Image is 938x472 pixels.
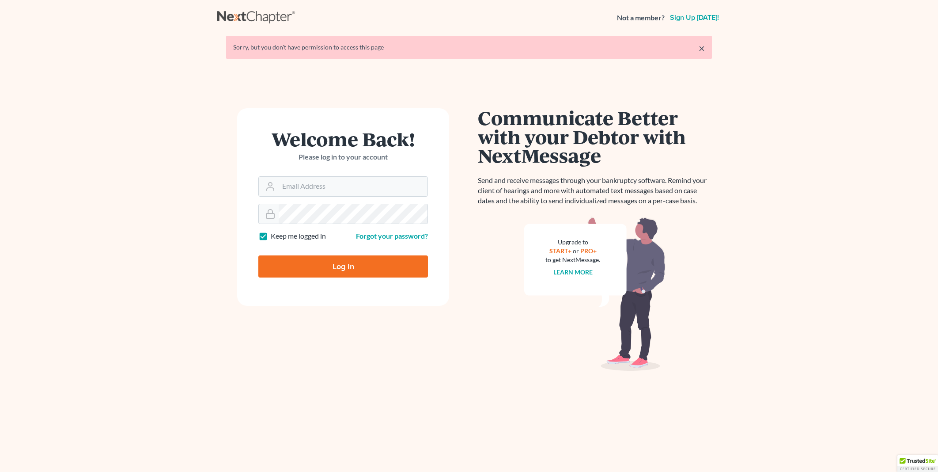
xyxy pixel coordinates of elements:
[258,129,428,148] h1: Welcome Back!
[233,43,705,52] div: Sorry, but you don't have permission to access this page
[545,255,600,264] div: to get NextMessage.
[545,238,600,247] div: Upgrade to
[549,247,571,255] a: START+
[524,217,666,371] img: nextmessage_bg-59042aed3d76b12b5cd301f8e5b87938c9018125f34e5fa2b7a6b67550977c72.svg
[553,268,593,276] a: Learn more
[271,231,326,241] label: Keep me logged in
[668,14,721,21] a: Sign up [DATE]!
[279,177,427,196] input: Email Address
[478,108,712,165] h1: Communicate Better with your Debtor with NextMessage
[356,232,428,240] a: Forgot your password?
[258,255,428,278] input: Log In
[897,455,938,472] div: TrustedSite Certified
[699,43,705,53] a: ×
[580,247,597,255] a: PRO+
[258,152,428,162] p: Please log in to your account
[478,175,712,206] p: Send and receive messages through your bankruptcy software. Remind your client of hearings and mo...
[573,247,579,255] span: or
[617,13,665,23] strong: Not a member?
